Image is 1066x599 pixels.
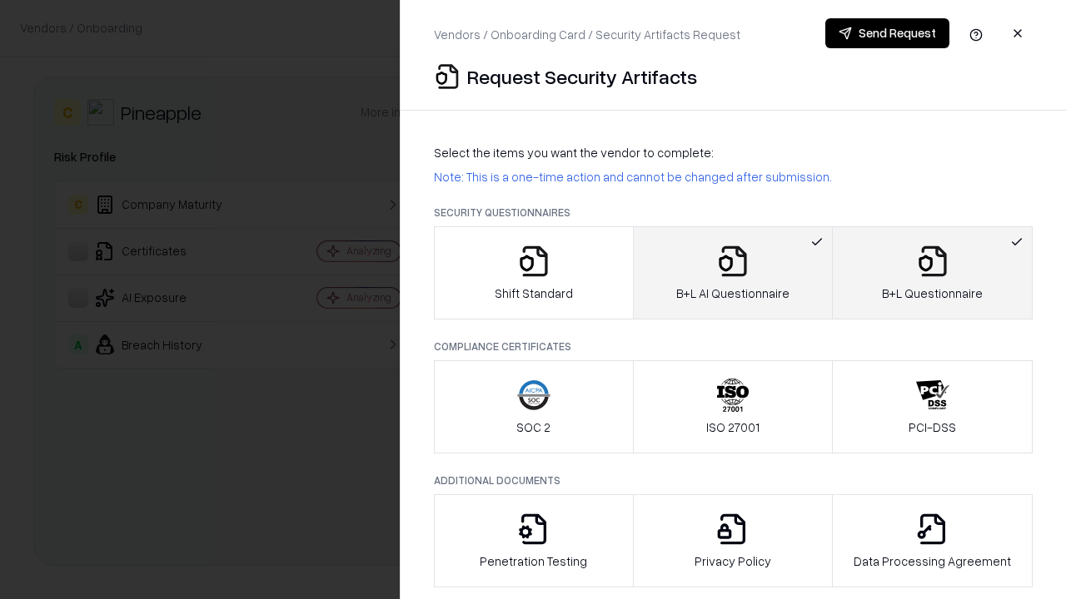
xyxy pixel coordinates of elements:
p: B+L Questionnaire [882,285,983,302]
p: Vendors / Onboarding Card / Security Artifacts Request [434,26,740,43]
p: Privacy Policy [695,552,771,570]
button: Send Request [825,18,949,48]
p: PCI-DSS [909,418,956,436]
p: Select the items you want the vendor to complete: [434,144,1033,161]
p: SOC 2 [516,418,550,436]
p: Security Questionnaires [434,205,1033,220]
button: SOC 2 [434,360,634,453]
button: Privacy Policy [633,494,834,587]
button: ISO 27001 [633,360,834,453]
button: Penetration Testing [434,494,634,587]
p: Shift Standard [495,285,573,302]
button: B+L AI Questionnaire [633,226,834,319]
p: Note: This is a one-time action and cannot be changed after submission. [434,168,1033,186]
button: Shift Standard [434,226,634,319]
p: Compliance Certificates [434,339,1033,354]
p: Penetration Testing [480,552,587,570]
button: Data Processing Agreement [832,494,1033,587]
p: ISO 27001 [706,418,760,436]
p: Additional Documents [434,473,1033,488]
button: PCI-DSS [832,360,1033,453]
p: Request Security Artifacts [467,63,697,90]
button: B+L Questionnaire [832,226,1033,319]
p: B+L AI Questionnaire [676,285,790,302]
p: Data Processing Agreement [854,552,1011,570]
